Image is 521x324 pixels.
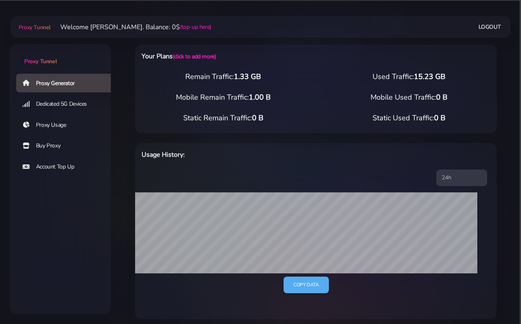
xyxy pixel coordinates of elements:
div: Mobile Remain Traffic: [130,92,316,103]
h6: Usage History: [142,149,341,160]
div: Mobile Used Traffic: [316,92,502,103]
a: Account Top Up [16,158,117,176]
a: Proxy Tunnel [10,44,111,66]
span: 0 B [252,113,263,123]
div: Remain Traffic: [130,71,316,82]
span: Proxy Tunnel [24,58,57,65]
a: Proxy Usage [16,116,117,134]
span: Proxy Tunnel [19,23,51,31]
iframe: Webchat Widget [402,192,511,314]
span: 1.33 GB [234,72,261,81]
li: Welcome [PERSON_NAME]. Balance: 0$ [51,22,211,32]
a: Dedicated 5G Devices [16,95,117,113]
a: Proxy Generator [16,74,117,92]
span: 15.23 GB [414,72,445,81]
div: Static Used Traffic: [316,113,502,124]
a: (top-up here) [180,23,211,31]
a: Copy data [284,277,328,293]
a: (click to add more) [173,53,216,60]
a: Proxy Tunnel [17,21,51,34]
span: 0 B [436,92,447,102]
div: Static Remain Traffic: [130,113,316,124]
a: Buy Proxy [16,136,117,155]
span: 0 B [434,113,445,123]
h6: Your Plans [142,51,341,62]
a: Logout [479,19,501,34]
span: 1.00 B [249,92,271,102]
div: Used Traffic: [316,71,502,82]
